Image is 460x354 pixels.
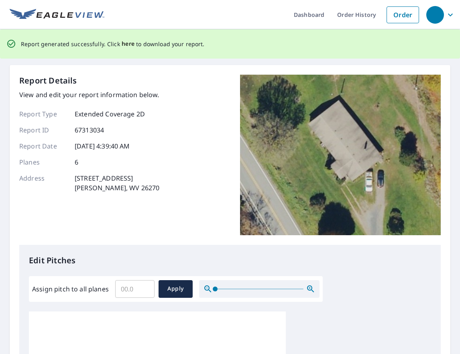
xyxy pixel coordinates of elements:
[29,254,431,267] p: Edit Pitches
[240,75,441,235] img: Top image
[19,157,67,167] p: Planes
[122,39,135,49] button: here
[21,39,205,49] p: Report generated successfully. Click to download your report.
[19,75,77,87] p: Report Details
[19,125,67,135] p: Report ID
[10,9,104,21] img: EV Logo
[19,173,67,193] p: Address
[32,284,109,294] label: Assign pitch to all planes
[75,141,130,151] p: [DATE] 4:39:40 AM
[75,125,104,135] p: 67313034
[19,90,159,100] p: View and edit your report information below.
[75,173,159,193] p: [STREET_ADDRESS] [PERSON_NAME], WV 26270
[115,278,155,300] input: 00.0
[75,109,145,119] p: Extended Coverage 2D
[387,6,419,23] a: Order
[165,284,186,294] span: Apply
[19,141,67,151] p: Report Date
[19,109,67,119] p: Report Type
[159,280,193,298] button: Apply
[75,157,78,167] p: 6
